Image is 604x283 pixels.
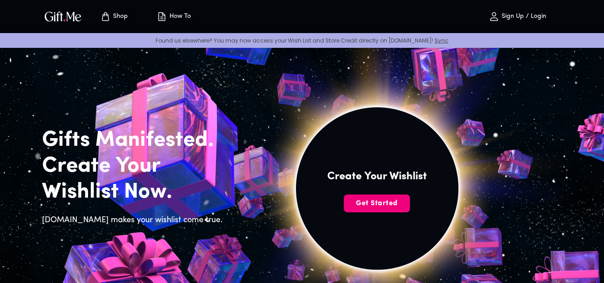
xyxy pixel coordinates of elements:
[42,214,228,227] h6: [DOMAIN_NAME] makes your wishlist come true.
[473,2,562,31] button: Sign Up / Login
[43,10,83,23] img: GiftMe Logo
[435,37,448,44] a: Sync
[42,179,228,205] h2: Wishlist Now.
[42,153,228,179] h2: Create Your
[111,13,128,21] p: Shop
[344,199,410,208] span: Get Started
[156,11,167,22] img: how-to.svg
[42,127,228,153] h2: Gifts Manifested.
[7,37,597,44] p: Found us elsewhere? You may now access your Wish List and Store Credit directly on [DOMAIN_NAME]!
[167,13,191,21] p: How To
[344,194,410,212] button: Get Started
[327,169,427,184] h4: Create Your Wishlist
[89,2,139,31] button: Store page
[499,13,546,21] p: Sign Up / Login
[149,2,199,31] button: How To
[42,11,84,22] button: GiftMe Logo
